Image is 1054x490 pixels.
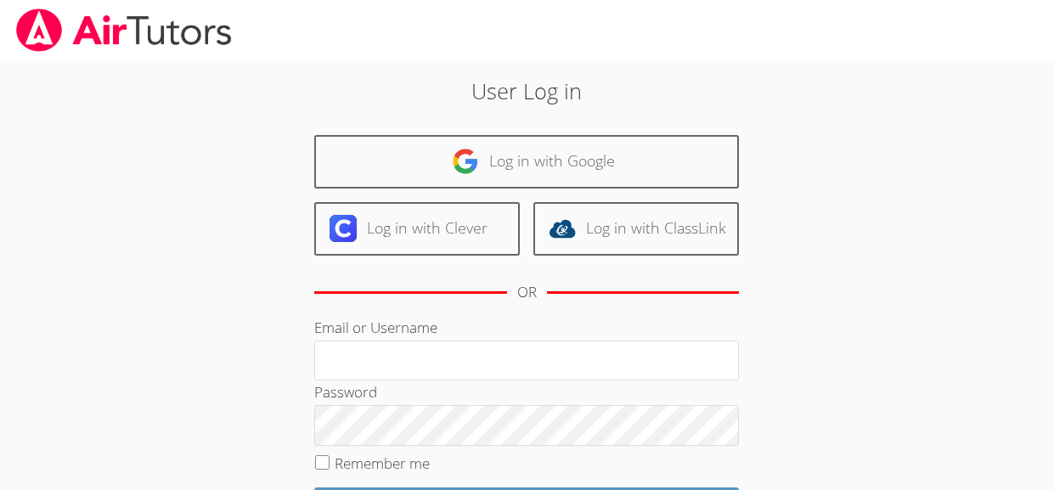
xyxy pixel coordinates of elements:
[314,135,739,189] a: Log in with Google
[517,280,537,305] div: OR
[314,382,377,402] label: Password
[314,318,437,337] label: Email or Username
[452,148,479,175] img: google-logo-50288ca7cdecda66e5e0955fdab243c47b7ad437acaf1139b6f446037453330a.svg
[314,202,520,256] a: Log in with Clever
[533,202,739,256] a: Log in with ClassLink
[335,453,430,473] label: Remember me
[330,215,357,242] img: clever-logo-6eab21bc6e7a338710f1a6ff85c0baf02591cd810cc4098c63d3a4b26e2feb20.svg
[549,215,576,242] img: classlink-logo-d6bb404cc1216ec64c9a2012d9dc4662098be43eaf13dc465df04b49fa7ab582.svg
[14,8,234,52] img: airtutors_banner-c4298cdbf04f3fff15de1276eac7730deb9818008684d7c2e4769d2f7ddbe033.png
[242,75,811,107] h2: User Log in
